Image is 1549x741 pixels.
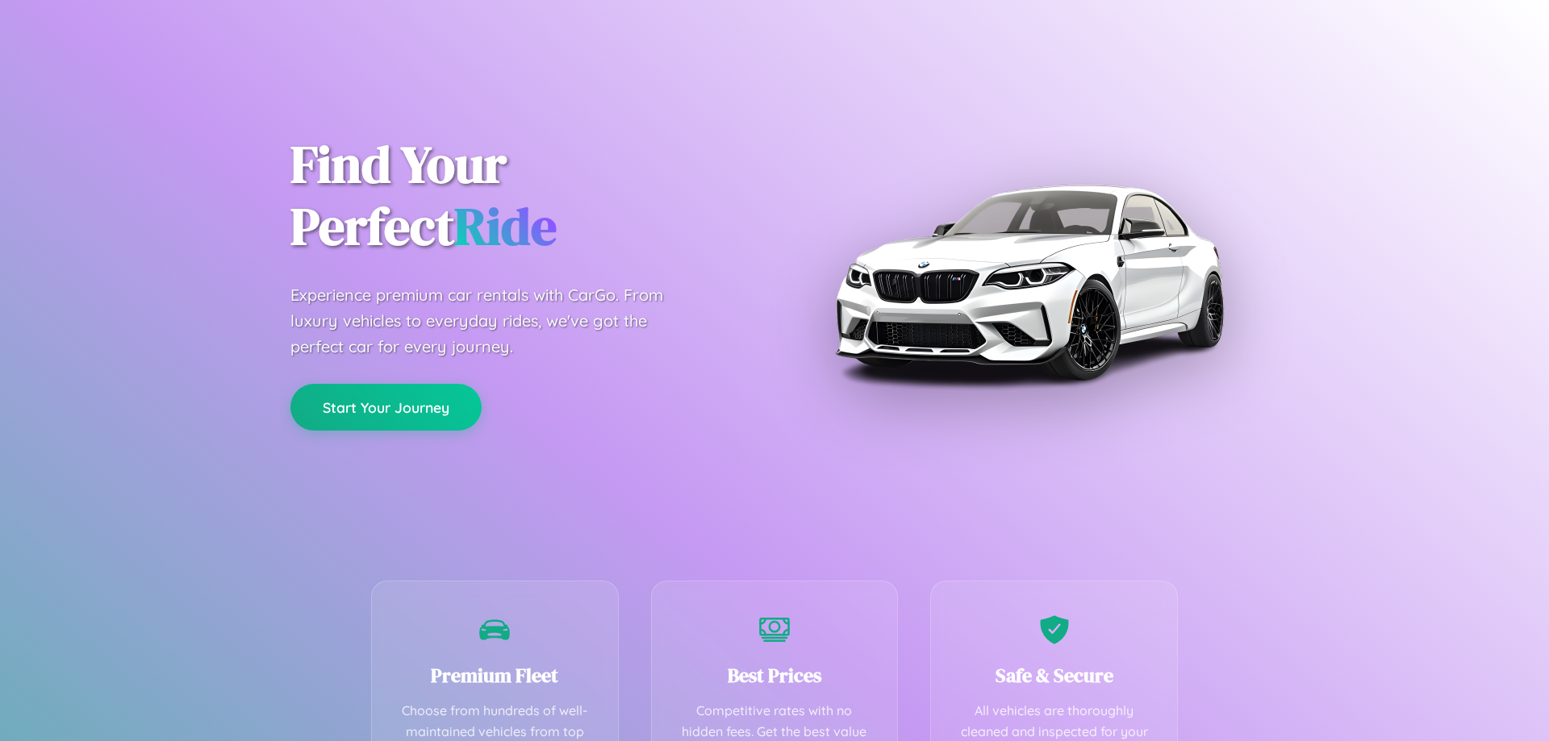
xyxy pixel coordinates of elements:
[290,282,694,360] p: Experience premium car rentals with CarGo. From luxury vehicles to everyday rides, we've got the ...
[676,662,874,689] h3: Best Prices
[454,191,557,261] span: Ride
[290,384,482,431] button: Start Your Journey
[955,662,1153,689] h3: Safe & Secure
[290,134,750,258] h1: Find Your Perfect
[827,81,1230,484] img: Premium BMW car rental vehicle
[396,662,594,689] h3: Premium Fleet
